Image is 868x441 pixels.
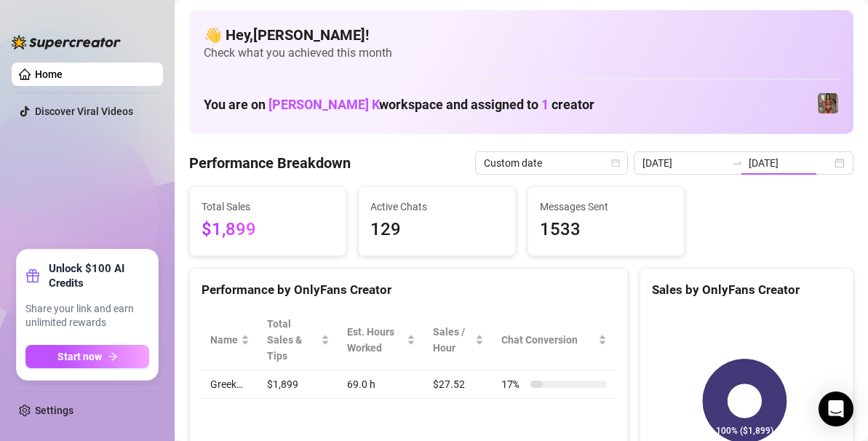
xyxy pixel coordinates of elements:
span: Check what you achieved this month [204,45,839,61]
span: 1 [541,97,549,112]
span: 129 [370,216,503,244]
span: gift [25,269,40,283]
th: Chat Conversion [493,310,616,370]
td: $27.52 [424,370,493,399]
div: Performance by OnlyFans Creator [202,280,616,300]
a: Settings [35,405,73,416]
div: Open Intercom Messenger [819,392,853,426]
th: Sales / Hour [424,310,493,370]
span: arrow-right [108,351,118,362]
span: to [731,157,743,169]
input: End date [749,155,832,171]
a: Home [35,68,63,80]
span: 17 % [501,376,525,392]
span: Active Chats [370,199,503,215]
div: Est. Hours Worked [347,324,404,356]
img: Greek [818,93,838,114]
td: 69.0 h [338,370,424,399]
span: Chat Conversion [501,332,595,348]
div: Sales by OnlyFans Creator [652,280,841,300]
img: logo-BBDzfeDw.svg [12,35,121,49]
span: Custom date [484,152,619,174]
span: calendar [611,159,620,167]
span: Total Sales [202,199,334,215]
input: Start date [642,155,725,171]
span: Messages Sent [540,199,672,215]
span: Total Sales & Tips [267,316,318,364]
span: Sales / Hour [433,324,472,356]
td: Greek… [202,370,258,399]
span: Name [210,332,238,348]
td: $1,899 [258,370,338,399]
span: swap-right [731,157,743,169]
span: Start now [57,351,102,362]
span: [PERSON_NAME] K [268,97,379,112]
button: Start nowarrow-right [25,345,149,368]
th: Total Sales & Tips [258,310,338,370]
th: Name [202,310,258,370]
h4: Performance Breakdown [189,153,351,173]
span: 1533 [540,216,672,244]
h4: 👋 Hey, [PERSON_NAME] ! [204,25,839,45]
strong: Unlock $100 AI Credits [49,261,149,290]
span: Share your link and earn unlimited rewards [25,302,149,330]
a: Discover Viral Videos [35,106,133,117]
span: $1,899 [202,216,334,244]
h1: You are on workspace and assigned to creator [204,97,594,113]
